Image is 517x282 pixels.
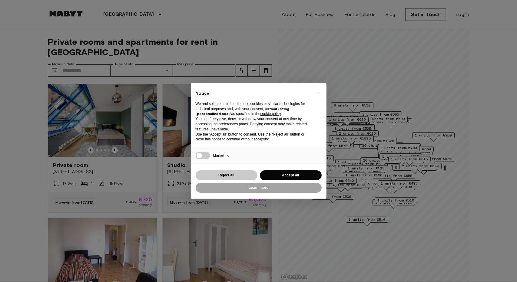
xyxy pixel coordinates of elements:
h2: Notice [196,90,312,97]
button: Learn more [196,183,322,193]
button: Reject all [196,170,257,180]
strong: “marketing (personalized ads)” [196,107,290,116]
span: Marketing [213,153,230,158]
p: Use the “Accept all” button to consent. Use the “Reject all” button or close this notice to conti... [196,132,312,142]
p: You can freely give, deny, or withdraw your consent at any time by accessing the preferences pane... [196,116,312,132]
button: Close this notice [314,88,323,98]
button: Accept all [260,170,322,180]
a: cookie policy [260,112,281,116]
span: × [317,89,320,97]
p: We and selected third parties use cookies or similar technologies for technical purposes and, wit... [196,101,312,116]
